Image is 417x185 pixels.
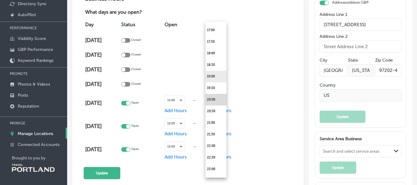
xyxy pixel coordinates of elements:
img: Travel Portland [12,164,55,172]
li: 20:00 [205,94,227,105]
li: 22:00 [205,140,227,152]
li: 18:30 [205,59,227,71]
p: Reputation [18,104,39,109]
li: 18:00 [205,48,227,59]
li: 21:00 [205,117,227,129]
li: 23:00 [205,163,227,175]
li: 19:00 [205,71,227,82]
li: 21:30 [205,129,227,140]
p: Manage Locations [18,131,53,136]
li: 17:00 [205,24,227,36]
li: 20:30 [205,105,227,117]
p: Visibility Score [18,36,46,41]
p: Brought to you by [12,156,67,160]
p: Photos & Videos [18,82,50,87]
li: 22:30 [205,152,227,163]
p: Connected Accounts [18,142,60,147]
p: Posts [18,93,28,98]
li: 17:30 [205,36,227,48]
p: Keyword Rankings [18,58,53,63]
li: 19:30 [205,82,227,94]
p: Directory Sync [18,1,47,6]
p: AutoPilot [18,12,36,17]
p: GBP Performance [18,47,53,52]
